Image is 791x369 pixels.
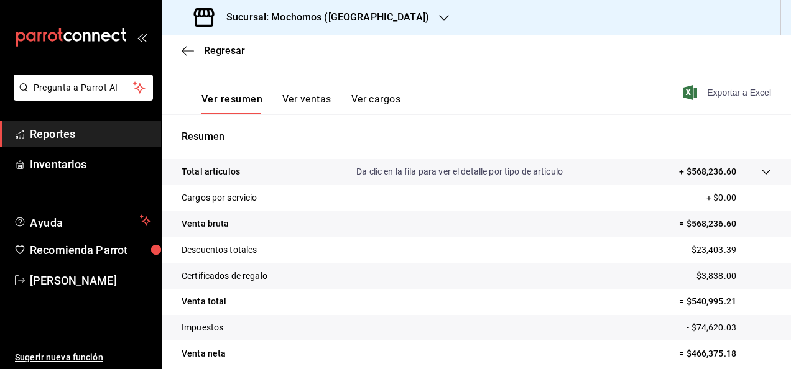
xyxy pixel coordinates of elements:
[182,191,257,204] p: Cargos por servicio
[182,217,229,230] p: Venta bruta
[356,165,563,178] p: Da clic en la fila para ver el detalle por tipo de artículo
[182,244,257,257] p: Descuentos totales
[137,32,147,42] button: open_drawer_menu
[30,125,151,142] span: Reportes
[30,156,151,173] span: Inventarios
[686,85,771,100] button: Exportar a Excel
[182,45,245,57] button: Regresar
[182,347,226,360] p: Venta neta
[15,351,151,364] span: Sugerir nueva función
[201,93,400,114] div: navigation tabs
[351,93,401,114] button: Ver cargos
[34,81,134,94] span: Pregunta a Parrot AI
[201,93,262,114] button: Ver resumen
[679,217,771,230] p: = $568,236.60
[30,213,135,228] span: Ayuda
[204,45,245,57] span: Regresar
[679,295,771,308] p: = $540,995.21
[706,191,771,204] p: + $0.00
[679,347,771,360] p: = $466,375.18
[182,270,267,283] p: Certificados de regalo
[679,165,736,178] p: + $568,236.60
[687,244,771,257] p: - $23,403.39
[30,272,151,289] span: [PERSON_NAME]
[30,242,151,258] span: Recomienda Parrot
[692,270,771,283] p: - $3,838.00
[282,93,331,114] button: Ver ventas
[182,321,223,334] p: Impuestos
[216,10,429,25] h3: Sucursal: Mochomos ([GEOGRAPHIC_DATA])
[9,90,153,103] a: Pregunta a Parrot AI
[182,165,240,178] p: Total artículos
[687,321,771,334] p: - $74,620.03
[14,75,153,101] button: Pregunta a Parrot AI
[182,295,226,308] p: Venta total
[182,129,771,144] p: Resumen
